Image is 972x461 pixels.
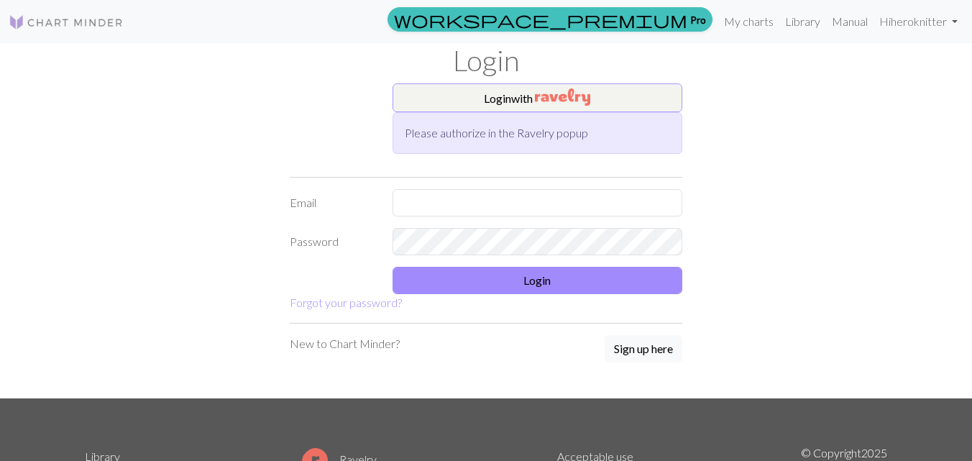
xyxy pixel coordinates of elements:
a: Pro [388,7,712,32]
img: Logo [9,14,124,31]
a: Library [779,7,826,36]
h1: Login [76,43,896,78]
span: workspace_premium [394,9,687,29]
a: My charts [718,7,779,36]
label: Password [281,228,384,255]
button: Login [393,267,683,294]
div: Please authorize in the Ravelry popup [393,112,683,154]
a: Manual [826,7,874,36]
p: New to Chart Minder? [290,335,400,352]
button: Sign up here [605,335,682,362]
label: Email [281,189,384,216]
a: Sign up here [605,335,682,364]
img: Ravelry [535,88,590,106]
a: Forgot your password? [290,296,402,309]
a: Hiheroknitter [874,7,963,36]
button: Loginwith [393,83,683,112]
